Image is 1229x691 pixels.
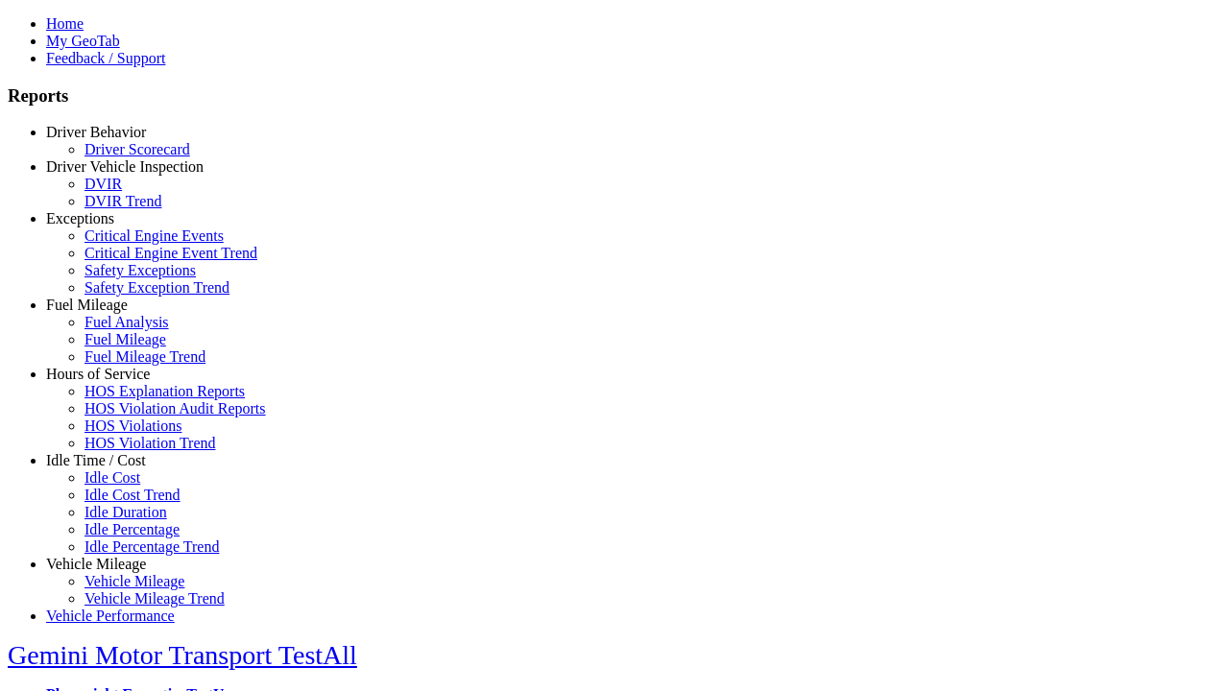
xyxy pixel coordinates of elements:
[84,348,205,365] a: Fuel Mileage Trend
[84,262,196,278] a: Safety Exceptions
[84,417,181,434] a: HOS Violations
[46,556,146,572] a: Vehicle Mileage
[46,15,84,32] a: Home
[84,279,229,296] a: Safety Exception Trend
[46,124,146,140] a: Driver Behavior
[84,435,216,451] a: HOS Violation Trend
[84,141,190,157] a: Driver Scorecard
[46,297,128,313] a: Fuel Mileage
[84,400,266,417] a: HOS Violation Audit Reports
[84,573,184,589] a: Vehicle Mileage
[84,504,167,520] a: Idle Duration
[8,640,357,670] a: Gemini Motor Transport TestAll
[46,50,165,66] a: Feedback / Support
[84,521,180,537] a: Idle Percentage
[84,590,225,607] a: Vehicle Mileage Trend
[8,85,1221,107] h3: Reports
[84,227,224,244] a: Critical Engine Events
[46,366,150,382] a: Hours of Service
[84,245,257,261] a: Critical Engine Event Trend
[46,210,114,226] a: Exceptions
[84,193,161,209] a: DVIR Trend
[46,33,120,49] a: My GeoTab
[84,487,181,503] a: Idle Cost Trend
[84,331,166,347] a: Fuel Mileage
[84,469,140,486] a: Idle Cost
[84,538,219,555] a: Idle Percentage Trend
[84,383,245,399] a: HOS Explanation Reports
[46,452,146,468] a: Idle Time / Cost
[84,176,122,192] a: DVIR
[46,158,204,175] a: Driver Vehicle Inspection
[46,608,175,624] a: Vehicle Performance
[84,314,169,330] a: Fuel Analysis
